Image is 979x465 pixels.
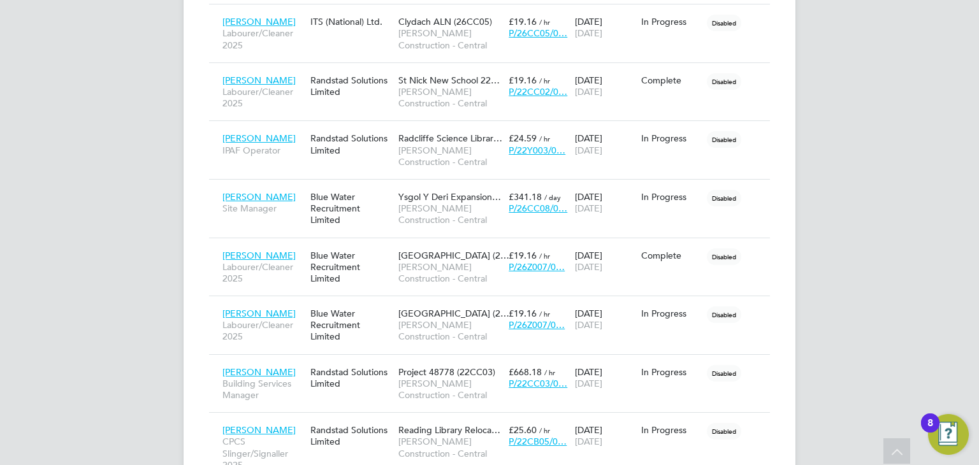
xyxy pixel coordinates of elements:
span: [DATE] [575,319,602,331]
span: [PERSON_NAME] [222,308,296,319]
span: P/22Y003/0… [509,145,565,156]
span: / hr [539,309,550,318]
span: [PERSON_NAME] Construction - Central [398,378,502,401]
a: [PERSON_NAME]IPAF OperatorRandstad Solutions LimitedRadcliffe Science Librar…[PERSON_NAME] Constr... [219,125,770,136]
div: [DATE] [572,418,638,454]
span: £19.16 [509,75,537,86]
span: Labourer/Cleaner 2025 [222,27,304,50]
span: Disabled [707,423,741,440]
div: Randstad Solutions Limited [307,360,395,396]
span: [DATE] [575,436,602,447]
div: In Progress [641,308,701,319]
span: [GEOGRAPHIC_DATA] (2… [398,250,509,261]
span: £24.59 [509,132,537,144]
span: [PERSON_NAME] Construction - Central [398,86,502,109]
span: [PERSON_NAME] [222,366,296,378]
a: [PERSON_NAME]Labourer/Cleaner 2025Blue Water Recruitment Limited[GEOGRAPHIC_DATA] (2…[PERSON_NAME... [219,243,770,254]
span: Labourer/Cleaner 2025 [222,261,304,284]
span: £19.16 [509,250,537,261]
div: Complete [641,75,701,86]
span: [PERSON_NAME] [222,191,296,203]
div: [DATE] [572,10,638,45]
span: Disabled [707,365,741,382]
div: Randstad Solutions Limited [307,418,395,454]
div: In Progress [641,132,701,144]
span: [PERSON_NAME] Construction - Central [398,436,502,459]
span: £25.60 [509,424,537,436]
span: [PERSON_NAME] Construction - Central [398,27,502,50]
span: / hr [539,251,550,261]
span: P/26CC08/0… [509,203,567,214]
div: In Progress [641,366,701,378]
span: [PERSON_NAME] [222,424,296,436]
div: Randstad Solutions Limited [307,126,395,162]
span: [PERSON_NAME] Construction - Central [398,203,502,225]
span: [PERSON_NAME] [222,132,296,144]
span: P/26CC05/0… [509,27,567,39]
a: [PERSON_NAME]Building Services ManagerRandstad Solutions LimitedProject 48778 (22CC03)[PERSON_NAM... [219,359,770,370]
div: In Progress [641,191,701,203]
span: Clydach ALN (26CC05) [398,16,492,27]
a: [PERSON_NAME]Labourer/Cleaner 2025Blue Water Recruitment Limited[GEOGRAPHIC_DATA] (2…[PERSON_NAME... [219,301,770,311]
span: Labourer/Cleaner 2025 [222,86,304,109]
span: [PERSON_NAME] [222,16,296,27]
span: P/26Z007/0… [509,319,565,331]
span: Disabled [707,248,741,265]
span: / hr [539,426,550,435]
span: P/22CB05/0… [509,436,567,447]
span: Project 48778 (22CC03) [398,366,495,378]
span: Radcliffe Science Librar… [398,132,502,144]
span: / hr [539,17,550,27]
span: / hr [544,368,555,377]
div: [DATE] [572,360,638,396]
span: Disabled [707,15,741,31]
span: Labourer/Cleaner 2025 [222,319,304,342]
div: 8 [927,423,933,440]
div: Blue Water Recruitment Limited [307,243,395,291]
div: Complete [641,250,701,261]
span: [DATE] [575,261,602,273]
span: Disabled [707,306,741,323]
div: Blue Water Recruitment Limited [307,185,395,232]
div: [DATE] [572,243,638,279]
div: ITS (National) Ltd. [307,10,395,34]
span: [PERSON_NAME] [222,250,296,261]
div: Randstad Solutions Limited [307,68,395,104]
span: Disabled [707,190,741,206]
a: [PERSON_NAME]Site ManagerBlue Water Recruitment LimitedYsgol Y Deri Expansion…[PERSON_NAME] Const... [219,184,770,195]
span: £668.18 [509,366,542,378]
span: St Nick New School 22… [398,75,500,86]
span: [DATE] [575,145,602,156]
span: / day [544,192,561,202]
span: [DATE] [575,86,602,97]
span: Reading Library Reloca… [398,424,500,436]
span: [PERSON_NAME] [222,75,296,86]
span: Disabled [707,73,741,90]
span: £19.16 [509,308,537,319]
span: [GEOGRAPHIC_DATA] (2… [398,308,509,319]
div: Blue Water Recruitment Limited [307,301,395,349]
button: Open Resource Center, 8 new notifications [928,414,969,455]
span: / hr [539,76,550,85]
span: Disabled [707,131,741,148]
div: [DATE] [572,68,638,104]
span: [DATE] [575,378,602,389]
a: [PERSON_NAME]Labourer/Cleaner 2025Randstad Solutions LimitedSt Nick New School 22…[PERSON_NAME] C... [219,68,770,78]
span: P/22CC03/0… [509,378,567,389]
span: [PERSON_NAME] Construction - Central [398,261,502,284]
span: [DATE] [575,27,602,39]
div: In Progress [641,16,701,27]
span: [PERSON_NAME] Construction - Central [398,145,502,168]
a: [PERSON_NAME]CPCS Slinger/Signaller 2025Randstad Solutions LimitedReading Library Reloca…[PERSON_... [219,417,770,428]
div: In Progress [641,424,701,436]
span: [PERSON_NAME] Construction - Central [398,319,502,342]
a: [PERSON_NAME]Labourer/Cleaner 2025ITS (National) Ltd.Clydach ALN (26CC05)[PERSON_NAME] Constructi... [219,9,770,20]
span: Ysgol Y Deri Expansion… [398,191,501,203]
span: P/26Z007/0… [509,261,565,273]
div: [DATE] [572,301,638,337]
span: £19.16 [509,16,537,27]
span: / hr [539,134,550,143]
span: [DATE] [575,203,602,214]
span: Site Manager [222,203,304,214]
span: £341.18 [509,191,542,203]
